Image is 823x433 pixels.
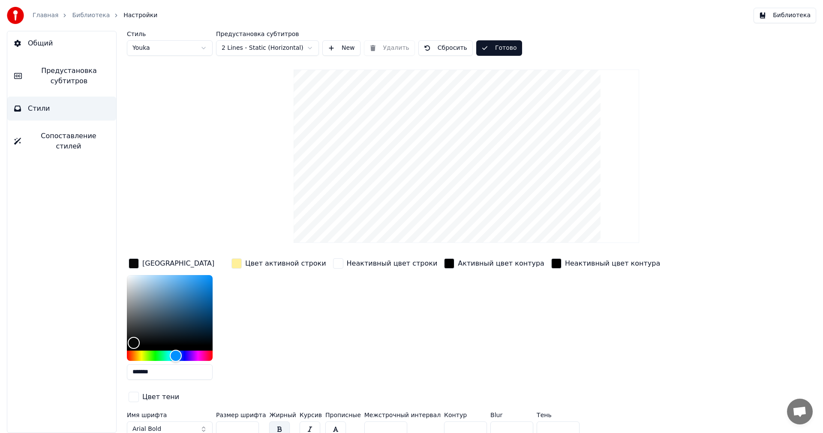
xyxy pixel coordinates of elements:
[550,257,662,270] button: Неактивный цвет контура
[322,40,360,56] button: New
[142,392,179,402] div: Цвет тени
[347,258,438,269] div: Неактивный цвет строки
[28,131,109,151] span: Сопоставление стилей
[565,258,660,269] div: Неактивный цвет контура
[33,11,58,20] a: Главная
[216,31,319,37] label: Предустановка субтитров
[7,31,116,55] button: Общий
[7,7,24,24] img: youka
[331,257,439,270] button: Неактивный цвет строки
[123,11,157,20] span: Настройки
[7,97,116,121] button: Стили
[127,412,213,418] label: Имя шрифта
[364,412,441,418] label: Межстрочный интервал
[142,258,214,269] div: [GEOGRAPHIC_DATA]
[29,66,109,86] span: Предустановка субтитров
[490,412,533,418] label: Blur
[269,412,296,418] label: Жирный
[442,257,546,270] button: Активный цвет контура
[127,351,213,361] div: Hue
[33,11,157,20] nav: breadcrumb
[300,412,322,418] label: Курсив
[216,412,266,418] label: Размер шрифта
[230,257,328,270] button: Цвет активной строки
[127,257,216,270] button: [GEOGRAPHIC_DATA]
[418,40,473,56] button: Сбросить
[458,258,544,269] div: Активный цвет контура
[245,258,326,269] div: Цвет активной строки
[72,11,110,20] a: Библиотека
[7,59,116,93] button: Предустановка субтитров
[537,412,580,418] label: Тень
[444,412,487,418] label: Контур
[28,103,50,114] span: Стили
[787,399,813,424] div: Открытый чат
[28,38,53,48] span: Общий
[127,275,213,345] div: Color
[754,8,816,23] button: Библиотека
[127,31,213,37] label: Стиль
[476,40,522,56] button: Готово
[325,412,361,418] label: Прописные
[127,390,181,404] button: Цвет тени
[7,124,116,158] button: Сопоставление стилей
